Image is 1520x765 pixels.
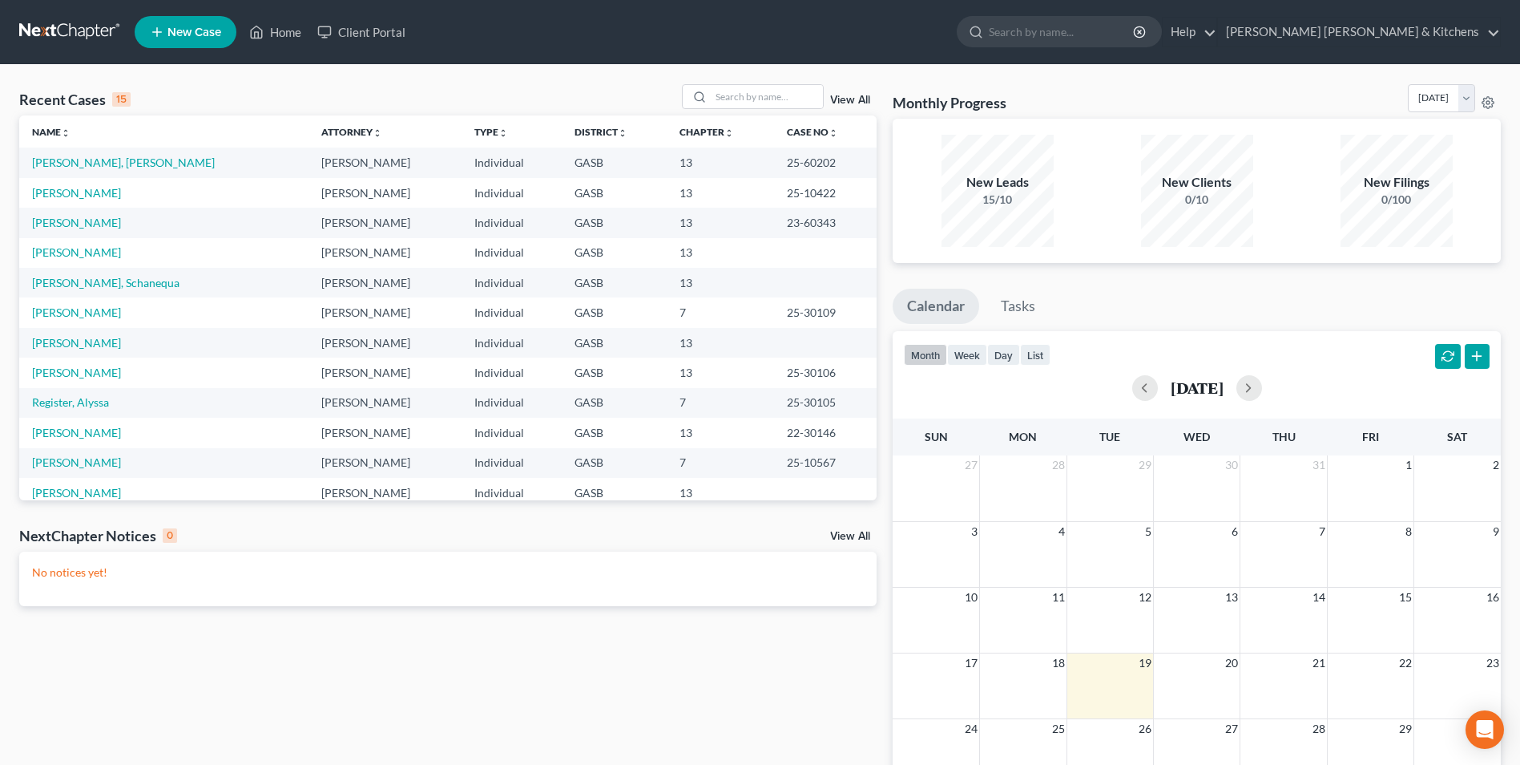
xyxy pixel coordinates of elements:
i: unfold_more [373,128,382,138]
td: Individual [462,178,562,208]
a: [PERSON_NAME] [32,426,121,439]
td: Individual [462,328,562,358]
td: Individual [462,148,562,177]
td: Individual [462,478,562,508]
td: 25-10567 [774,448,877,478]
a: Nameunfold_more [32,126,71,138]
div: 0/10 [1141,192,1253,208]
a: View All [830,95,870,106]
span: Thu [1272,430,1296,443]
td: GASB [562,297,667,327]
a: Tasks [986,289,1050,324]
span: Sat [1447,430,1467,443]
button: list [1020,344,1050,366]
span: 20 [1224,654,1240,673]
i: unfold_more [618,128,627,138]
td: GASB [562,448,667,478]
p: No notices yet! [32,565,864,581]
div: 0 [163,528,177,543]
a: Districtunfold_more [575,126,627,138]
td: 13 [667,358,774,387]
td: Individual [462,208,562,237]
span: New Case [167,26,221,38]
td: 13 [667,208,774,237]
td: Individual [462,448,562,478]
span: 2 [1491,455,1501,475]
a: [PERSON_NAME] [PERSON_NAME] & Kitchens [1218,18,1500,47]
td: [PERSON_NAME] [308,418,462,447]
span: 15 [1397,588,1413,607]
div: NextChapter Notices [19,526,177,545]
span: 14 [1311,588,1327,607]
span: 10 [963,588,979,607]
i: unfold_more [498,128,508,138]
a: [PERSON_NAME] [32,486,121,500]
td: Individual [462,388,562,418]
td: Individual [462,358,562,387]
span: 9 [1491,522,1501,541]
span: 22 [1397,654,1413,673]
td: GASB [562,328,667,358]
td: [PERSON_NAME] [308,388,462,418]
span: 29 [1137,455,1153,475]
span: 28 [1050,455,1066,475]
span: 17 [963,654,979,673]
span: 26 [1137,719,1153,739]
a: Register, Alyssa [32,395,109,409]
td: 25-30105 [774,388,877,418]
span: 23 [1485,654,1501,673]
button: week [947,344,987,366]
td: [PERSON_NAME] [308,297,462,327]
td: 25-10422 [774,178,877,208]
td: GASB [562,418,667,447]
a: [PERSON_NAME] [32,455,121,469]
span: 31 [1311,455,1327,475]
span: 8 [1404,522,1413,541]
td: GASB [562,148,667,177]
td: GASB [562,268,667,297]
a: [PERSON_NAME] [32,186,121,200]
td: GASB [562,388,667,418]
td: 13 [667,328,774,358]
td: 7 [667,388,774,418]
td: 13 [667,178,774,208]
span: 1 [1404,455,1413,475]
td: 25-30106 [774,358,877,387]
div: 0/100 [1341,192,1453,208]
td: 23-60343 [774,208,877,237]
span: 5 [1143,522,1153,541]
span: Tue [1099,430,1120,443]
span: 24 [963,719,979,739]
td: [PERSON_NAME] [308,478,462,508]
div: Open Intercom Messenger [1466,710,1504,749]
td: [PERSON_NAME] [308,448,462,478]
a: [PERSON_NAME], [PERSON_NAME] [32,156,215,169]
div: 15 [112,92,131,107]
a: [PERSON_NAME] [32,306,121,319]
i: unfold_more [724,128,734,138]
span: 11 [1050,588,1066,607]
a: [PERSON_NAME] [32,336,121,350]
a: [PERSON_NAME], Schanequa [32,276,179,289]
td: 13 [667,418,774,447]
td: 13 [667,268,774,297]
span: 6 [1230,522,1240,541]
span: Wed [1183,430,1210,443]
span: 27 [963,455,979,475]
a: [PERSON_NAME] [32,216,121,229]
a: Typeunfold_more [474,126,508,138]
td: GASB [562,358,667,387]
span: 27 [1224,719,1240,739]
td: 13 [667,478,774,508]
input: Search by name... [711,85,823,108]
h3: Monthly Progress [893,93,1006,112]
td: [PERSON_NAME] [308,208,462,237]
a: [PERSON_NAME] [32,366,121,379]
span: 13 [1224,588,1240,607]
span: 3 [970,522,979,541]
td: 25-30109 [774,297,877,327]
div: New Filings [1341,173,1453,192]
span: Mon [1009,430,1037,443]
i: unfold_more [829,128,838,138]
span: 29 [1397,719,1413,739]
